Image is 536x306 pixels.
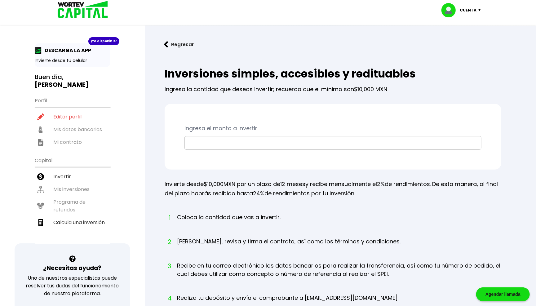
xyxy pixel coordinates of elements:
img: calculadora-icon.17d418c4.svg [37,219,44,226]
p: Ingresa el monto a invertir [184,124,481,133]
p: Invierte desde tu celular [35,57,110,64]
span: 1 [168,213,171,222]
p: Invierte desde MXN por un plazo de y recibe mensualmente el de rendimientos. De esta manera, al f... [165,180,501,198]
img: editar-icon.952d3147.svg [37,113,44,120]
div: ¡Ya disponible! [88,37,119,45]
p: Ingresa la cantidad que deseas invertir; recuerda que el mínimo son [165,80,501,94]
a: Editar perfil [35,110,110,123]
p: DESCARGA LA APP [42,47,91,54]
h2: Inversiones simples, accesibles y redituables [165,68,501,80]
h3: ¿Necesitas ayuda? [43,264,101,273]
a: Calcula una inversión [35,216,110,229]
span: $10,000 [204,180,224,188]
span: 24% [253,189,264,197]
div: Agendar llamada [476,287,530,301]
img: flecha izquierda [164,41,168,48]
p: Cuenta [460,6,477,15]
li: Coloca la cantidad que vas a invertir. [177,213,281,233]
img: icon-down [477,9,485,11]
span: 3 [168,261,171,271]
img: profile-image [441,3,460,17]
ul: Perfil [35,94,110,149]
b: [PERSON_NAME] [35,80,89,89]
a: Invertir [35,170,110,183]
li: Recibe en tu correo electrónico los datos bancarios para realizar la transferencia, así como tu n... [177,261,501,290]
li: [PERSON_NAME], revisa y firma el contrato, así como los términos y condiciones. [177,237,401,257]
span: 2 [168,237,171,246]
span: 2% [377,180,385,188]
button: Regresar [155,36,203,53]
img: invertir-icon.b3b967d7.svg [37,173,44,180]
img: app-icon [35,47,42,54]
span: 12 meses [280,180,305,188]
p: Uno de nuestros especialistas puede resolver tus dudas del funcionamiento de nuestra plataforma. [23,274,122,297]
h3: Buen día, [35,73,110,89]
span: $10,000 MXN [354,85,387,93]
a: flecha izquierdaRegresar [155,36,526,53]
span: 4 [168,294,171,303]
ul: Capital [35,153,110,244]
